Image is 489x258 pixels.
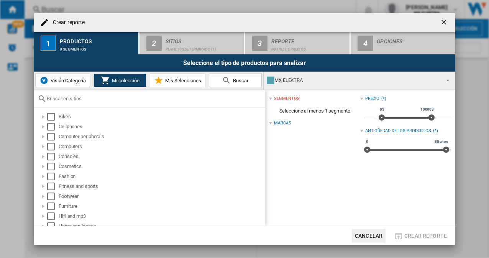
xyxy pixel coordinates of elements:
button: Mis Selecciones [150,73,205,87]
md-checkbox: Select [47,173,59,180]
md-checkbox: Select [47,163,59,170]
div: Opciones [377,35,452,43]
button: 3 Reporte Matriz de precios [245,32,351,54]
div: segmentos [274,96,299,102]
button: Mi colección [94,73,146,87]
span: 10000$ [419,106,435,113]
h4: Crear reporte [49,19,85,26]
button: getI18NText('BUTTONS.CLOSE_DIALOG') [437,15,452,30]
ng-md-icon: getI18NText('BUTTONS.CLOSE_DIALOG') [440,18,449,28]
button: Cancelar [352,229,386,243]
span: 0$ [379,106,386,113]
button: Crear reporte [392,229,449,243]
md-checkbox: Select [47,193,59,200]
span: Buscar [231,78,248,83]
md-checkbox: Select [47,113,59,121]
span: Mi colección [110,78,139,83]
div: Sitios [166,35,241,43]
md-checkbox: Select [47,143,59,150]
md-checkbox: Select [47,212,59,220]
div: Perfil predeterminado (1) [166,43,241,51]
div: Computer peripherals [59,133,264,140]
div: 2 [146,36,162,51]
div: MX ELEKTRA [267,75,440,86]
span: Mis Selecciones [163,78,201,83]
div: Hifi and mp3 [59,212,264,220]
div: 4 [358,36,373,51]
md-checkbox: Select [47,123,59,131]
button: 2 Sitios Perfil predeterminado (1) [139,32,245,54]
div: Fitness and sports [59,183,264,190]
div: Furniture [59,202,264,210]
span: Crear reporte [404,233,447,239]
md-checkbox: Select [47,222,59,230]
md-checkbox: Select [47,202,59,210]
div: Marcas [274,120,291,126]
div: Bikes [59,113,264,121]
div: Cosmetics [59,163,264,170]
div: Productos [60,35,135,43]
div: Footwear [59,193,264,200]
span: Seleccione al menos 1 segmento [269,104,360,118]
div: Precio [365,96,379,102]
button: Buscar [209,73,262,87]
span: Visión Categoría [49,78,86,83]
span: 30 años [433,139,449,145]
md-checkbox: Select [47,183,59,190]
div: Cellphones [59,123,264,131]
div: Home appliances [59,222,264,230]
md-checkbox: Select [47,153,59,160]
div: Computers [59,143,264,150]
md-checkbox: Select [47,133,59,140]
button: 1 Productos 0 segmentos [34,32,139,54]
input: Buscar en sitios [47,96,261,101]
div: 0 segmentos [60,43,135,51]
div: Antigüedad de los productos [365,128,431,134]
div: Fashion [59,173,264,180]
button: 4 Opciones [351,32,455,54]
div: Matriz de precios [271,43,347,51]
div: Seleccione el tipo de productos para analizar [34,54,455,72]
div: 3 [252,36,267,51]
button: Visión Categoría [35,73,90,87]
img: wiser-icon-blue.png [39,76,49,85]
div: 1 [41,36,56,51]
div: Reporte [271,35,347,43]
span: 0 [365,139,369,145]
div: Consoles [59,153,264,160]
